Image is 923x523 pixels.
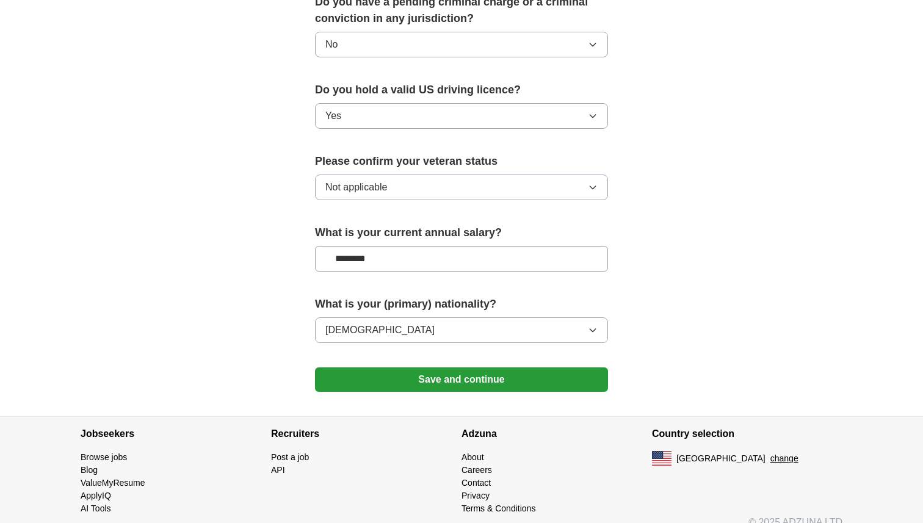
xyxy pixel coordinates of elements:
a: Contact [461,478,491,488]
a: Terms & Conditions [461,503,535,513]
button: Yes [315,103,608,129]
span: Yes [325,109,341,123]
label: What is your (primary) nationality? [315,296,608,312]
button: No [315,32,608,57]
span: [GEOGRAPHIC_DATA] [676,452,766,465]
img: US flag [652,451,671,466]
a: Post a job [271,452,309,462]
span: [DEMOGRAPHIC_DATA] [325,323,435,337]
label: Please confirm your veteran status [315,153,608,170]
a: API [271,465,285,475]
a: ApplyIQ [81,491,111,500]
button: [DEMOGRAPHIC_DATA] [315,317,608,343]
span: Not applicable [325,180,387,195]
a: Browse jobs [81,452,127,462]
label: Do you hold a valid US driving licence? [315,82,608,98]
button: change [770,452,798,465]
a: ValueMyResume [81,478,145,488]
a: Privacy [461,491,490,500]
a: Blog [81,465,98,475]
label: What is your current annual salary? [315,225,608,241]
h4: Country selection [652,417,842,451]
span: No [325,37,338,52]
a: Careers [461,465,492,475]
a: AI Tools [81,503,111,513]
button: Save and continue [315,367,608,392]
a: About [461,452,484,462]
button: Not applicable [315,175,608,200]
